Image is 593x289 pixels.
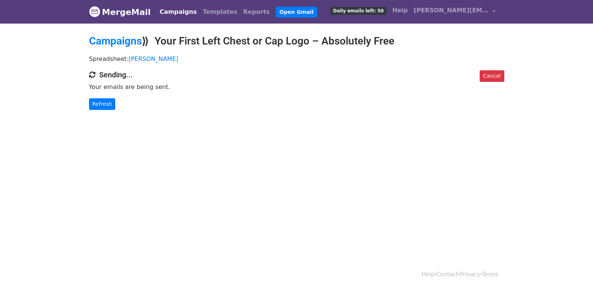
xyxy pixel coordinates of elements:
[460,271,480,278] a: Privacy
[480,70,504,82] a: Cancel
[200,4,240,19] a: Templates
[240,4,273,19] a: Reports
[436,271,458,278] a: Contact
[89,55,504,63] p: Spreadsheet:
[276,7,317,18] a: Open Gmail
[422,271,434,278] a: Help
[482,271,498,278] a: Terms
[327,3,389,18] a: Daily emails left: 50
[157,4,200,19] a: Campaigns
[330,7,386,15] span: Daily emails left: 50
[89,70,504,79] h4: Sending...
[389,3,411,18] a: Help
[129,55,178,62] a: [PERSON_NAME]
[89,98,116,110] a: Refresh
[89,4,151,20] a: MergeMail
[89,6,100,17] img: MergeMail logo
[89,35,142,47] a: Campaigns
[89,35,504,47] h2: ⟫ Your First Left Chest or Cap Logo – Absolutely Free
[411,3,498,21] a: [PERSON_NAME][EMAIL_ADDRESS][DOMAIN_NAME]
[89,83,504,91] p: Your emails are being sent.
[414,6,489,15] span: [PERSON_NAME][EMAIL_ADDRESS][DOMAIN_NAME]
